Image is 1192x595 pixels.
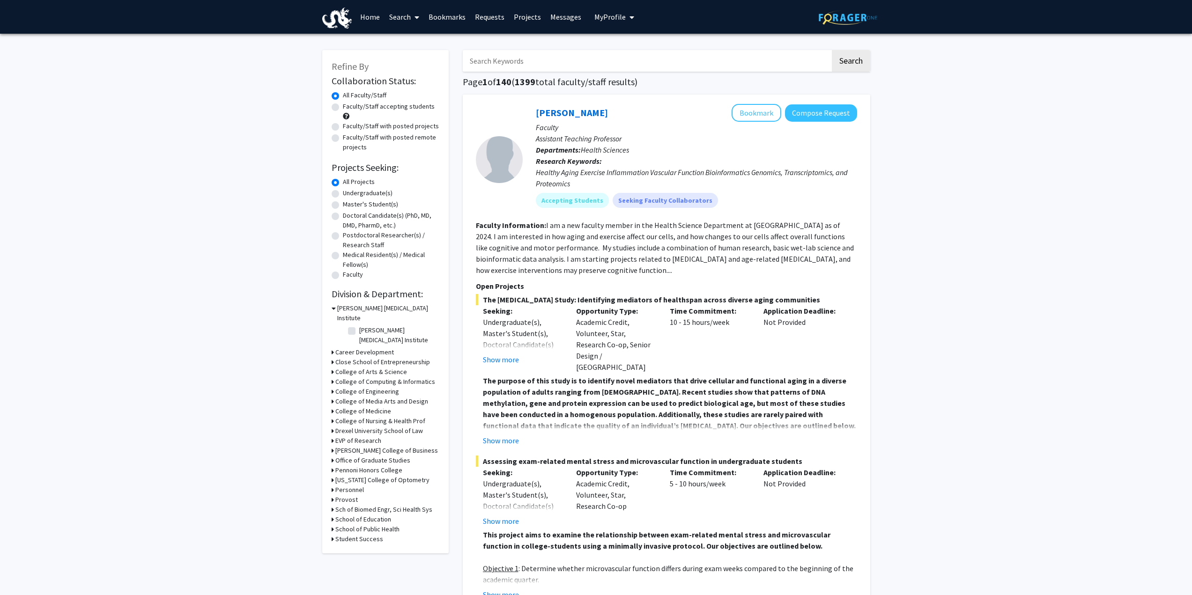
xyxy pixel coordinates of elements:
[613,193,718,208] mat-chip: Seeking Faculty Collaborators
[476,455,857,467] span: Assessing exam-related mental stress and microvascular function in undergraduate students
[359,325,437,345] label: [PERSON_NAME] [MEDICAL_DATA] Institute
[663,467,756,527] div: 5 - 10 hours/week
[343,199,398,209] label: Master's Student(s)
[343,230,439,250] label: Postdoctoral Researcher(s) / Research Staff
[569,467,663,527] div: Academic Credit, Volunteer, Star, Research Co-op
[335,446,438,455] h3: [PERSON_NAME] College of Business
[756,305,850,373] div: Not Provided
[569,305,663,373] div: Academic Credit, Volunteer, Star, Research Co-op, Senior Design / [GEOGRAPHIC_DATA]
[476,280,857,292] p: Open Projects
[343,188,392,198] label: Undergraduate(s)
[332,162,439,173] h2: Projects Seeking:
[322,7,352,29] img: Drexel University Logo
[7,553,40,588] iframe: Chat
[335,416,425,426] h3: College of Nursing & Health Prof
[483,563,857,585] p: : Determine whether microvascular function differs during exam weeks compared to the beginning of...
[483,467,563,478] p: Seeking:
[576,305,656,316] p: Opportunity Type:
[335,465,402,475] h3: Pennoni Honors College
[343,250,439,270] label: Medical Resident(s) / Medical Fellow(s)
[483,478,563,534] div: Undergraduate(s), Master's Student(s), Doctoral Candidate(s) (PhD, MD, DMD, PharmD, etc.)
[343,132,439,152] label: Faculty/Staff with posted remote projects
[536,122,857,133] p: Faculty
[335,387,399,397] h3: College of Engineering
[343,211,439,230] label: Doctoral Candidate(s) (PhD, MD, DMD, PharmD, etc.)
[483,354,519,365] button: Show more
[536,107,608,118] a: [PERSON_NAME]
[424,0,470,33] a: Bookmarks
[536,193,609,208] mat-chip: Accepting Students
[335,347,394,357] h3: Career Development
[343,90,386,100] label: All Faculty/Staff
[482,76,488,88] span: 1
[594,12,626,22] span: My Profile
[763,467,843,478] p: Application Deadline:
[483,316,563,373] div: Undergraduate(s), Master's Student(s), Doctoral Candidate(s) (PhD, MD, DMD, PharmD, etc.)
[496,76,511,88] span: 140
[483,530,830,551] strong: This project aims to examine the relationship between exam-related mental stress and microvascula...
[515,76,535,88] span: 1399
[343,177,375,187] label: All Projects
[335,426,423,436] h3: Drexel University School of Law
[355,0,385,33] a: Home
[470,0,509,33] a: Requests
[536,133,857,144] p: Assistant Teaching Professor
[343,102,435,111] label: Faculty/Staff accepting students
[670,305,749,316] p: Time Commitment:
[581,145,629,154] span: Health Sciences
[785,104,857,122] button: Compose Request to Meghan Smith
[335,367,407,377] h3: College of Arts & Science
[335,455,410,465] h3: Office of Graduate Studies
[663,305,756,373] div: 10 - 15 hours/week
[670,467,749,478] p: Time Commitment:
[335,475,429,485] h3: [US_STATE] College of Optometry
[536,145,581,154] b: Departments:
[335,357,430,367] h3: Close School of Entrepreneurship
[483,515,519,527] button: Show more
[343,270,363,279] label: Faculty
[335,505,432,514] h3: Sch of Biomed Engr, Sci Health Sys
[335,524,400,534] h3: School of Public Health
[536,156,602,166] b: Research Keywords:
[832,50,870,72] button: Search
[463,50,830,72] input: Search Keywords
[756,467,850,527] div: Not Provided
[335,406,391,416] h3: College of Medicine
[476,294,857,305] span: The [MEDICAL_DATA] Study: Identifying mediators of healthspan across diverse aging communities
[332,60,369,72] span: Refine By
[732,104,781,122] button: Add Meghan Smith to Bookmarks
[476,220,546,230] b: Faculty Information:
[335,534,383,544] h3: Student Success
[385,0,424,33] a: Search
[483,435,519,446] button: Show more
[332,288,439,300] h2: Division & Department:
[335,436,381,446] h3: EVP of Research
[536,167,857,189] div: Healthy Aging Exercise Inflammation Vascular Function Bioinformatics Genomics, Transcriptomics, a...
[819,10,877,25] img: ForagerOne Logo
[483,305,563,316] p: Seeking:
[335,377,435,387] h3: College of Computing & Informatics
[335,485,364,495] h3: Personnel
[335,514,391,524] h3: School of Education
[763,305,843,316] p: Application Deadline:
[483,376,856,430] strong: The purpose of this study is to identify novel mediators that drive cellular and functional aging...
[576,467,656,478] p: Opportunity Type:
[483,564,518,573] u: Objective 1
[335,495,358,505] h3: Provost
[332,75,439,87] h2: Collaboration Status:
[546,0,586,33] a: Messages
[335,397,428,406] h3: College of Media Arts and Design
[463,76,870,88] h1: Page of ( total faculty/staff results)
[337,303,439,323] h3: [PERSON_NAME] [MEDICAL_DATA] Institute
[476,220,854,275] fg-read-more: I am a new faculty member in the Health Science Department at [GEOGRAPHIC_DATA] as of 2024. I am ...
[509,0,546,33] a: Projects
[343,121,439,131] label: Faculty/Staff with posted projects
